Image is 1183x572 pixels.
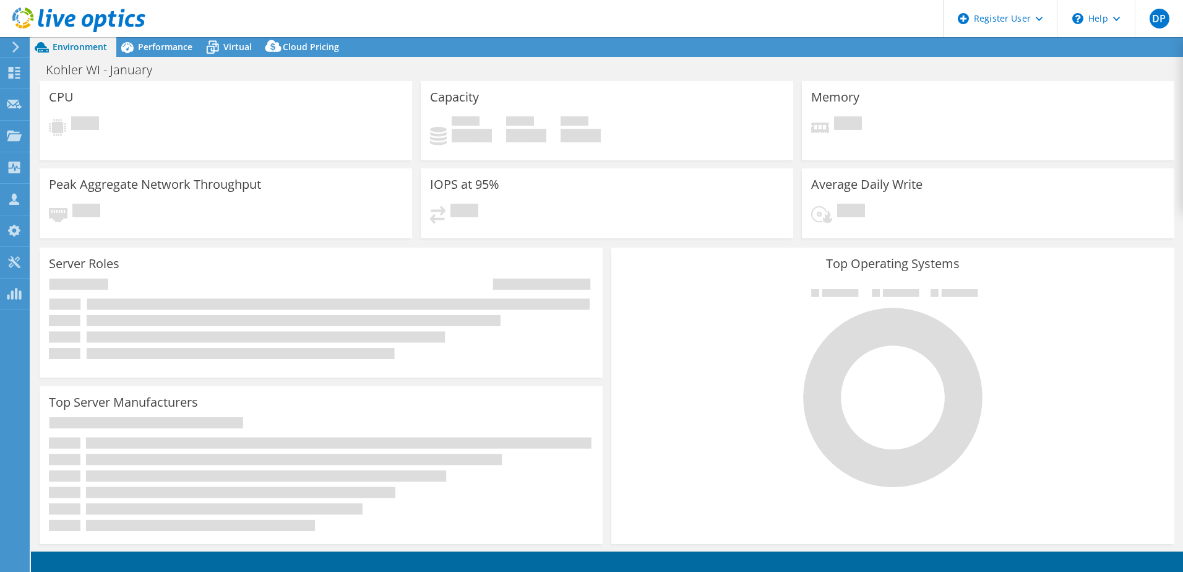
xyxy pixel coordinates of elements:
span: Pending [834,116,862,133]
span: Pending [837,204,865,220]
span: Virtual [223,41,252,53]
h4: 0 GiB [506,129,546,142]
span: Pending [450,204,478,220]
h3: Server Roles [49,257,119,271]
h3: Top Operating Systems [621,257,1165,271]
h3: Average Daily Write [811,178,923,191]
span: Environment [53,41,107,53]
h3: Peak Aggregate Network Throughput [49,178,261,191]
h3: Capacity [430,90,479,104]
span: Pending [72,204,100,220]
span: Cloud Pricing [283,41,339,53]
span: Performance [138,41,192,53]
span: Used [452,116,480,129]
span: Free [506,116,534,129]
h3: IOPS at 95% [430,178,499,191]
h3: Top Server Manufacturers [49,396,198,409]
span: DP [1150,9,1169,28]
h1: Kohler WI - January [40,63,171,77]
span: Total [561,116,588,129]
svg: \n [1072,13,1083,24]
h4: 0 GiB [452,129,492,142]
h3: Memory [811,90,859,104]
h3: CPU [49,90,74,104]
h4: 0 GiB [561,129,601,142]
span: Pending [71,116,99,133]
